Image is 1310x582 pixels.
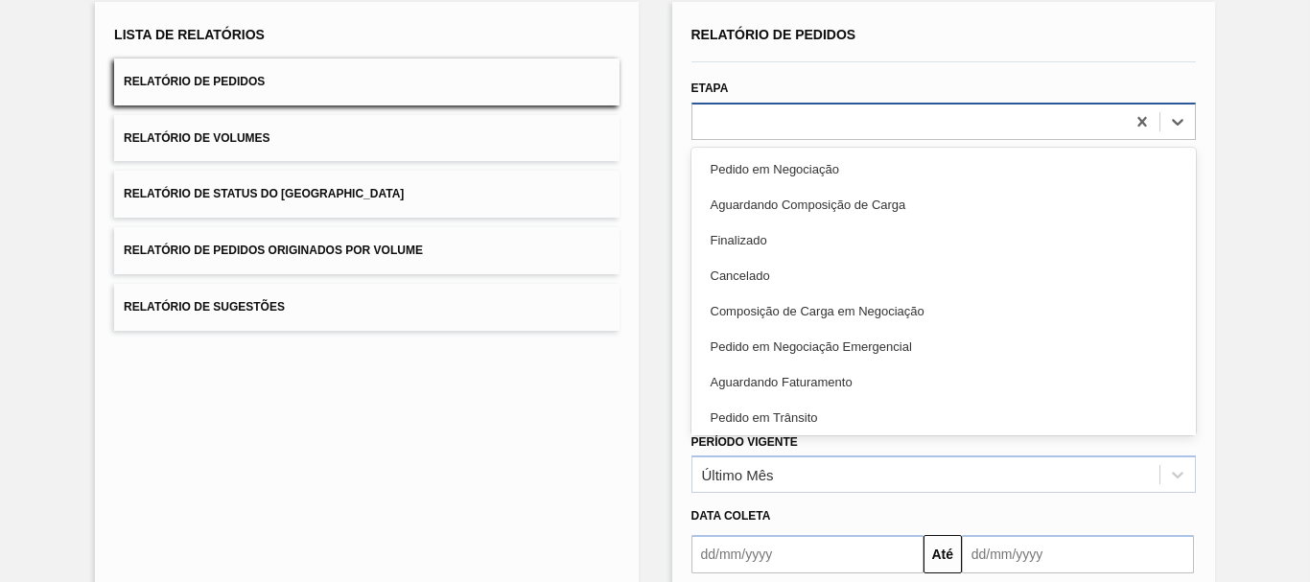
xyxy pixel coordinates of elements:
button: Relatório de Pedidos [114,58,619,105]
div: Composição de Carga em Negociação [691,293,1196,329]
span: Lista de Relatórios [114,27,265,42]
div: Pedido em Trânsito [691,400,1196,435]
div: Aguardando Faturamento [691,364,1196,400]
button: Relatório de Volumes [114,115,619,162]
div: Último Mês [702,467,774,483]
label: Etapa [691,81,729,95]
button: Até [924,535,962,573]
span: Relatório de Pedidos [124,75,265,88]
span: Data coleta [691,509,771,523]
input: dd/mm/yyyy [691,535,924,573]
div: Aguardando Composição de Carga [691,187,1196,222]
button: Relatório de Pedidos Originados por Volume [114,227,619,274]
button: Relatório de Status do [GEOGRAPHIC_DATA] [114,171,619,218]
div: Pedido em Negociação Emergencial [691,329,1196,364]
label: Período Vigente [691,435,798,449]
div: Cancelado [691,258,1196,293]
div: Finalizado [691,222,1196,258]
div: Pedido em Negociação [691,151,1196,187]
span: Relatório de Sugestões [124,300,285,314]
span: Relatório de Pedidos [691,27,856,42]
span: Relatório de Volumes [124,131,269,145]
span: Relatório de Status do [GEOGRAPHIC_DATA] [124,187,404,200]
input: dd/mm/yyyy [962,535,1194,573]
span: Relatório de Pedidos Originados por Volume [124,244,423,257]
button: Relatório de Sugestões [114,284,619,331]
